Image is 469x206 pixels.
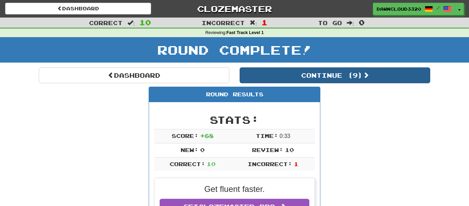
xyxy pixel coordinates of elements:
span: 10 [285,147,294,153]
span: Review: [252,147,283,153]
span: Time: [256,132,278,139]
span: 1 [294,161,298,167]
span: : [127,20,135,26]
a: Clozemaster [161,3,307,15]
span: 0 [200,147,205,153]
span: New: [181,147,198,153]
span: 0 : 33 [279,133,290,139]
h2: Stats: [154,114,315,126]
div: Round Results [149,87,320,102]
span: 10 [139,18,151,26]
span: Correct [89,19,123,26]
a: DawnCloud3320 / [373,3,455,15]
span: Correct: [170,161,205,167]
span: To go [318,19,342,26]
span: 0 [359,18,365,26]
span: : [250,20,257,26]
span: Score: [172,132,198,139]
p: Get fluent faster. [160,183,309,195]
span: 1 [262,18,267,26]
span: : [347,20,354,26]
span: / [436,6,440,10]
span: + 68 [200,132,214,139]
span: DawnCloud3320 [377,6,421,12]
span: Incorrect: [248,161,292,167]
a: Dashboard [5,3,151,14]
span: Incorrect [202,19,245,26]
strong: Fast Track Level 1 [227,30,264,35]
span: 10 [207,161,216,167]
a: Dashboard [39,67,229,83]
button: Continue (9) [240,67,430,83]
h1: Round Complete! [2,43,467,57]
